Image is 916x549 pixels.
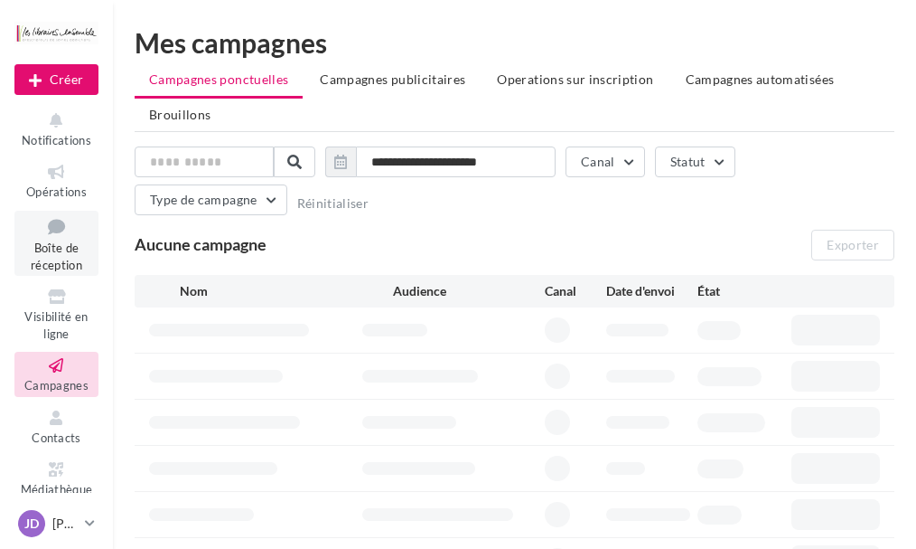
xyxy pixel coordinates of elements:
[180,282,393,300] div: Nom
[14,158,98,203] a: Opérations
[14,107,98,151] button: Notifications
[26,185,87,199] span: Opérations
[497,71,653,87] span: Operations sur inscription
[14,64,98,95] button: Créer
[14,283,98,345] a: Visibilité en ligne
[686,71,835,87] span: Campagnes automatisées
[393,282,546,300] div: Audience
[565,147,645,177] button: Canal
[14,211,98,277] a: Boîte de réception
[52,515,78,533] p: [PERSON_NAME]
[320,71,465,87] span: Campagnes publicitaires
[135,185,287,215] button: Type de campagne
[24,378,89,393] span: Campagnes
[32,431,81,445] span: Contacts
[24,309,88,341] span: Visibilité en ligne
[14,456,98,500] a: Médiathèque
[606,282,697,300] div: Date d'envoi
[14,64,98,95] div: Nouvelle campagne
[21,482,93,497] span: Médiathèque
[811,230,894,260] button: Exporter
[14,352,98,396] a: Campagnes
[135,234,266,254] span: Aucune campagne
[135,29,894,56] div: Mes campagnes
[14,404,98,449] a: Contacts
[545,282,605,300] div: Canal
[297,196,369,211] button: Réinitialiser
[697,282,789,300] div: État
[149,107,211,122] span: Brouillons
[14,506,98,541] a: JD [PERSON_NAME]
[31,241,82,272] span: Boîte de réception
[22,133,91,147] span: Notifications
[24,515,39,533] span: JD
[655,147,735,177] button: Statut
